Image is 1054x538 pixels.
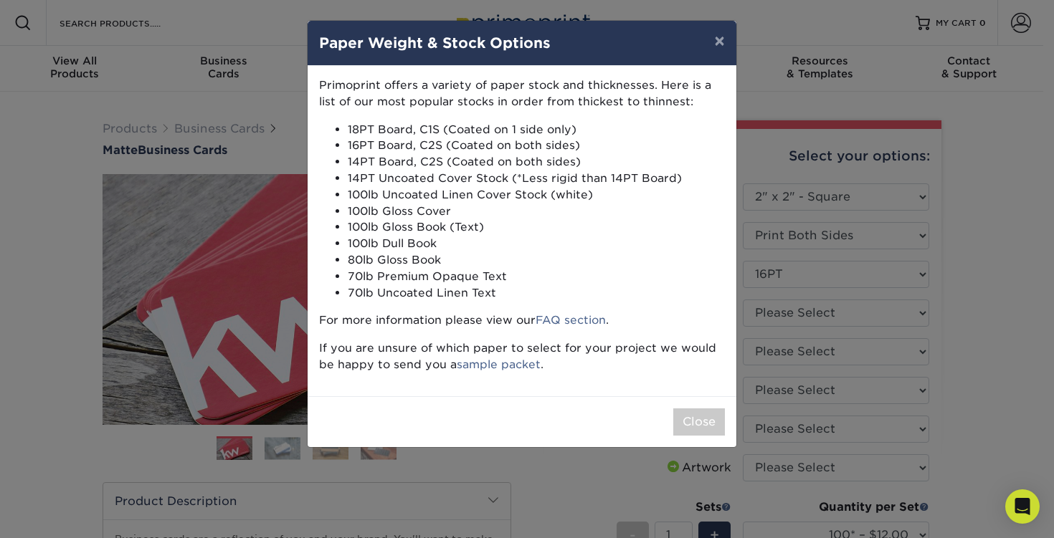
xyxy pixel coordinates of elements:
[319,340,725,373] p: If you are unsure of which paper to select for your project we would be happy to send you a .
[348,138,725,154] li: 16PT Board, C2S (Coated on both sides)
[1005,489,1040,524] div: Open Intercom Messenger
[348,170,725,187] li: 14PT Uncoated Cover Stock (*Less rigid than 14PT Board)
[673,408,725,436] button: Close
[348,203,725,220] li: 100lb Gloss Cover
[457,357,541,371] a: sample packet
[536,313,606,327] a: FAQ section
[319,312,725,329] p: For more information please view our .
[319,32,725,54] h4: Paper Weight & Stock Options
[319,77,725,110] p: Primoprint offers a variety of paper stock and thicknesses. Here is a list of our most popular st...
[348,219,725,236] li: 100lb Gloss Book (Text)
[348,285,725,302] li: 70lb Uncoated Linen Text
[348,187,725,203] li: 100lb Uncoated Linen Cover Stock (white)
[348,236,725,252] li: 100lb Dull Book
[348,269,725,285] li: 70lb Premium Opaque Text
[348,122,725,138] li: 18PT Board, C1S (Coated on 1 side only)
[703,21,736,61] button: ×
[348,154,725,170] li: 14PT Board, C2S (Coated on both sides)
[348,252,725,269] li: 80lb Gloss Book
